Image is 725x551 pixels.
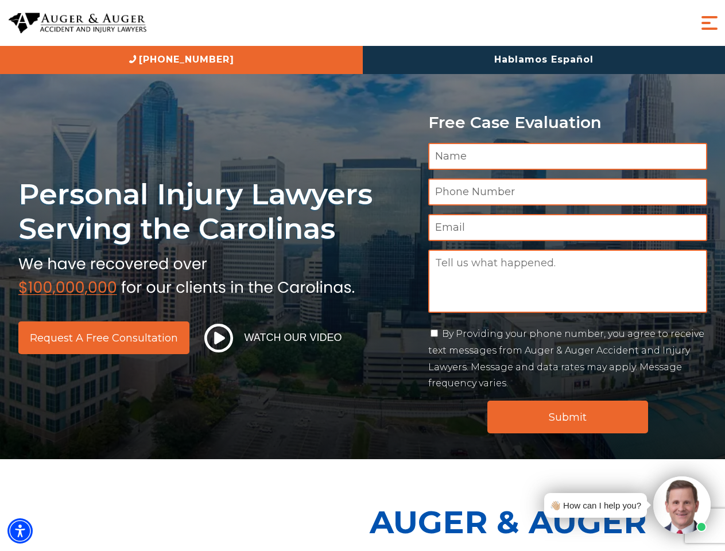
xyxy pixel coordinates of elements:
[30,333,178,343] span: Request a Free Consultation
[653,476,711,534] img: Intaker widget Avatar
[18,321,189,354] a: Request a Free Consultation
[9,13,146,34] img: Auger & Auger Accident and Injury Lawyers Logo
[18,252,355,296] img: sub text
[7,518,33,544] div: Accessibility Menu
[428,179,707,205] input: Phone Number
[18,177,414,246] h1: Personal Injury Lawyers Serving the Carolinas
[487,401,648,433] input: Submit
[428,114,707,131] p: Free Case Evaluation
[428,143,707,170] input: Name
[550,498,641,513] div: 👋🏼 How can I help you?
[201,323,346,353] button: Watch Our Video
[370,494,719,550] p: Auger & Auger
[698,11,721,34] button: Menu
[428,328,704,389] label: By Providing your phone number, you agree to receive text messages from Auger & Auger Accident an...
[428,214,707,241] input: Email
